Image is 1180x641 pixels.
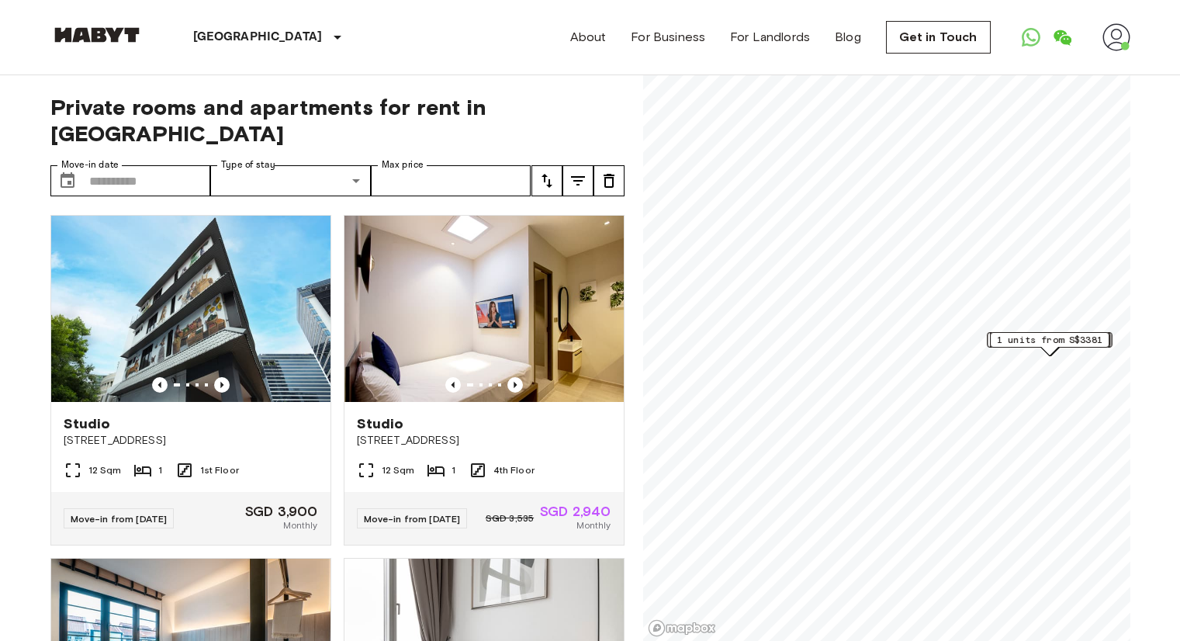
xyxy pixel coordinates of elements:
a: For Business [631,28,705,47]
button: Choose date [52,165,83,196]
span: 1 [158,463,162,477]
span: Studio [357,414,404,433]
button: tune [593,165,625,196]
span: 1st Floor [200,463,239,477]
a: About [570,28,607,47]
a: Blog [835,28,861,47]
img: avatar [1102,23,1130,51]
span: Monthly [283,518,317,532]
button: Previous image [507,377,523,393]
a: Get in Touch [886,21,991,54]
span: SGD 2,940 [540,504,611,518]
span: 1 units from S$3381 [997,333,1102,347]
span: 12 Sqm [88,463,122,477]
a: For Landlords [730,28,810,47]
button: tune [562,165,593,196]
span: Studio [64,414,111,433]
div: Map marker [991,332,1110,356]
img: Marketing picture of unit SG-01-110-044_001 [51,216,330,402]
a: Open WeChat [1047,22,1078,53]
span: SGD 3,535 [486,511,534,525]
label: Move-in date [61,158,119,172]
img: Marketing picture of unit SG-01-110-033-001 [344,216,624,402]
a: Marketing picture of unit SG-01-110-033-001Previous imagePrevious imageStudio[STREET_ADDRESS]12 S... [344,215,625,546]
div: Map marker [987,332,1112,356]
span: SGD 3,900 [245,504,317,518]
a: Marketing picture of unit SG-01-110-044_001Previous imagePrevious imageStudio[STREET_ADDRESS]12 S... [50,215,331,546]
div: Map marker [990,332,1109,356]
span: Move-in from [DATE] [71,513,168,525]
p: [GEOGRAPHIC_DATA] [193,28,323,47]
button: Previous image [152,377,168,393]
span: 4th Floor [493,463,535,477]
button: Previous image [214,377,230,393]
a: Mapbox logo [648,619,716,637]
button: tune [531,165,562,196]
label: Max price [382,158,424,172]
span: 1 [452,463,455,477]
span: [STREET_ADDRESS] [64,433,318,449]
span: Monthly [576,518,611,532]
button: Previous image [445,377,461,393]
a: Open WhatsApp [1016,22,1047,53]
span: Private rooms and apartments for rent in [GEOGRAPHIC_DATA] [50,94,625,147]
span: Move-in from [DATE] [364,513,461,525]
span: 12 Sqm [382,463,415,477]
span: [STREET_ADDRESS] [357,433,611,449]
img: Habyt [50,27,144,43]
label: Type of stay [221,158,275,172]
